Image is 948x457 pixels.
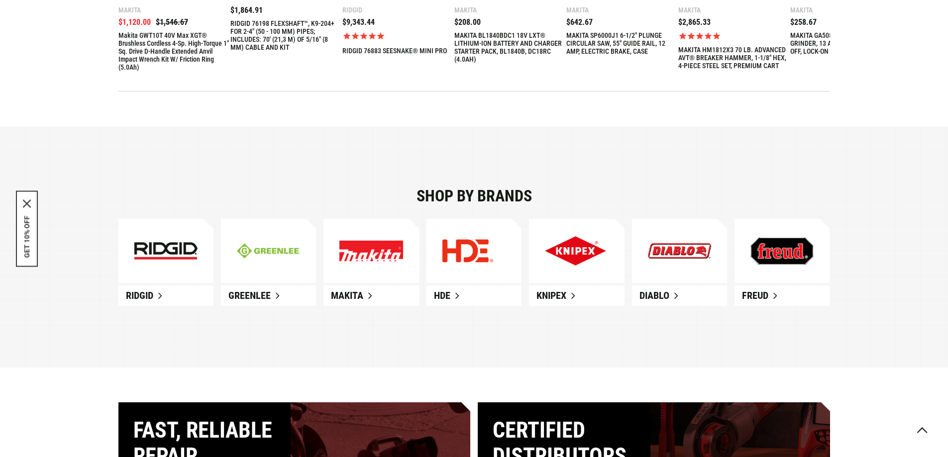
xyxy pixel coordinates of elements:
button: GET 10% OFF [23,215,31,258]
div: Makita [678,6,790,13]
a: Ridgid [118,285,213,306]
img: Explore Our New Products [648,243,711,259]
span: $1,864.91 [230,5,263,15]
img: Explore Our New Products [339,240,403,261]
a: Greenlee [221,285,316,306]
div: Makita [118,6,230,13]
svg: close icon [23,199,31,207]
span: Knipex [536,289,566,301]
span: Ridgid [126,289,153,301]
button: Close [23,199,31,207]
span: Freud [742,289,768,301]
span: $642.67 [566,17,593,27]
img: ridgid-mobile.jpg [134,242,198,260]
span: $1,546.67 [156,17,188,27]
span: Makita [331,289,363,301]
span: Rated 5.0 out of 5 stars 1 reviews [342,31,454,41]
div: Makita [790,6,902,13]
a: Makita GWT10T 40V max XGT® Brushless Cordless 4‑Sp. High‑Torque 1" Sq. Drive D‑Handle Extended An... [118,31,230,71]
div: Makita [454,6,566,13]
span: $9,343.44 [342,17,375,27]
span: Greenlee [228,289,271,301]
img: greenline-mobile.jpg [237,243,300,259]
a: Explore Our New Products [426,219,522,283]
a: MAKITA BL1840BDC1 18V LXT® LITHIUM-ION BATTERY AND CHARGER STARTER PACK, BL1840B, DC18RC (4.0AH) [454,31,566,63]
span: Diablo [639,289,669,301]
img: Explore Our New Products [750,237,814,265]
a: Knipex [529,285,624,306]
span: $2,865.33 [678,17,711,27]
a: HDE [426,285,522,306]
a: RIDGID 76198 FLEXSHAFT™, K9-204+ FOR 2-4" (50 - 100 MM) PIPES; INCLUDES: 70' (21,3 M) OF 5/16" (8... [230,19,342,51]
a: MAKITA GA5080 5" X-LOCK SJS™ ANGLE GRINDER, 13 AMP, 5/8"-11, NO LOCK-OFF, LOCK-ON [790,31,902,55]
a: Explore Our New Products [735,219,830,283]
a: Diablo [632,285,727,306]
a: Makita [323,285,419,306]
iframe: LiveChat chat widget [753,102,948,457]
a: Explore Our New Products [632,219,727,283]
div: Shop by brands [118,188,830,204]
span: $258.67 [790,17,817,27]
a: Freud [735,285,830,306]
div: Makita [566,6,678,13]
span: Rated 5.0 out of 5 stars 1 reviews [678,31,790,41]
a: Explore Our New Products [529,219,624,283]
span: $208.00 [454,17,481,27]
span: HDE [434,289,450,301]
img: Explore Our New Products [442,239,493,263]
a: RIDGID 76883 SEESNAKE® MINI PRO [342,47,447,55]
a: MAKITA SP6000J1 6-1/2" PLUNGE CIRCULAR SAW, 55" GUIDE RAIL, 12 AMP, ELECTRIC BRAKE, CASE [566,31,678,55]
a: Explore Our New Products [323,219,419,283]
span: $1,120.00 [118,17,151,27]
a: MAKITA HM1812X3 70 LB. ADVANCED AVT® BREAKER HAMMER, 1-1/8" HEX, 4-PIECE STEEL SET, PREMIUM CART [678,46,790,70]
img: Explore Our New Products [545,236,606,266]
div: Ridgid [342,6,454,13]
